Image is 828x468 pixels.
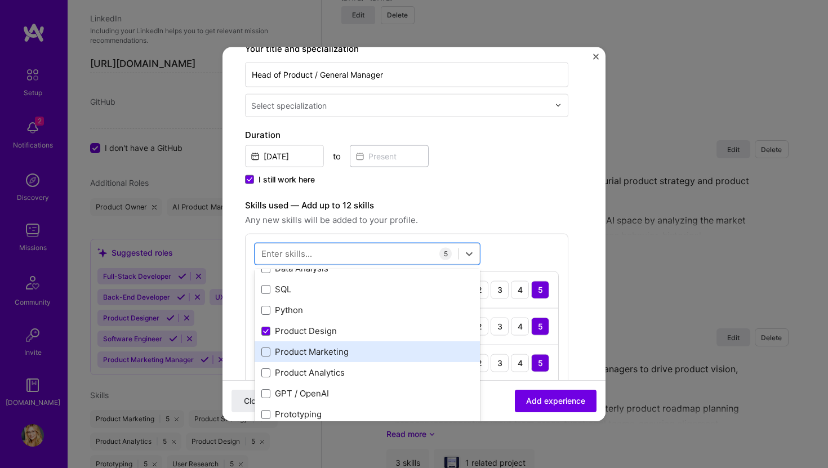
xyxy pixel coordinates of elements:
[531,317,549,335] div: 5
[261,262,473,274] div: Data Analysis
[511,317,529,335] div: 4
[261,408,473,420] div: Prototyping
[261,248,312,260] div: Enter skills...
[511,280,529,298] div: 4
[261,367,473,378] div: Product Analytics
[244,395,265,407] span: Close
[261,304,473,316] div: Python
[531,354,549,372] div: 5
[515,390,596,412] button: Add experience
[245,145,324,167] input: Date
[593,54,599,65] button: Close
[526,395,585,407] span: Add experience
[245,42,568,55] label: Your title and specialization
[261,346,473,358] div: Product Marketing
[261,283,473,295] div: SQL
[245,128,568,141] label: Duration
[261,325,473,337] div: Product Design
[511,354,529,372] div: 4
[232,390,277,412] button: Close
[251,99,327,111] div: Select specialization
[531,280,549,298] div: 5
[245,198,568,212] label: Skills used — Add up to 12 skills
[491,280,509,298] div: 3
[350,145,429,167] input: Present
[261,387,473,399] div: GPT / OpenAI
[491,354,509,372] div: 3
[491,317,509,335] div: 3
[245,62,568,87] input: Role name
[245,213,568,226] span: Any new skills will be added to your profile.
[555,102,562,109] img: drop icon
[333,150,341,162] div: to
[259,173,315,185] span: I still work here
[439,247,452,260] div: 5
